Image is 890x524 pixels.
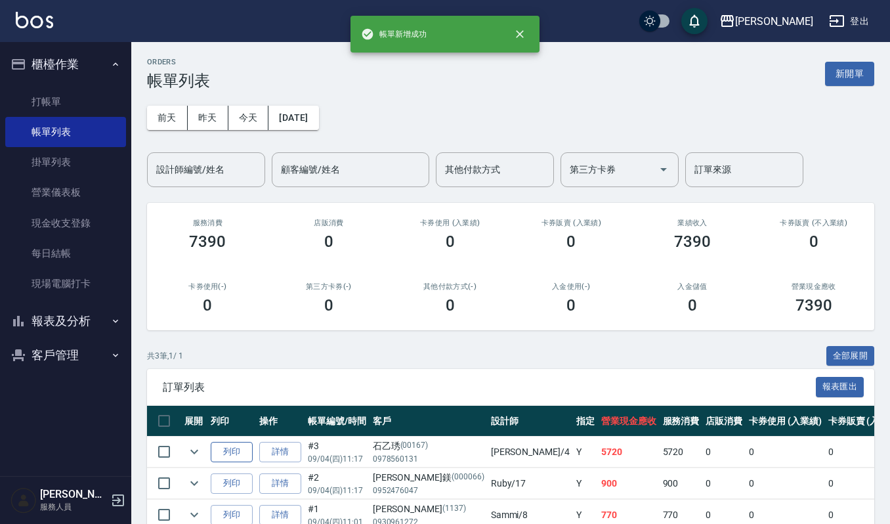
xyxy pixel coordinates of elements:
[373,453,484,465] p: 0978560131
[373,502,484,516] div: [PERSON_NAME]
[714,8,818,35] button: [PERSON_NAME]
[681,8,708,34] button: save
[40,488,107,501] h5: [PERSON_NAME]
[211,473,253,494] button: 列印
[147,106,188,130] button: 前天
[598,406,660,437] th: 營業現金應收
[573,406,598,437] th: 指定
[305,437,370,468] td: #3
[746,468,825,499] td: 0
[259,442,301,462] a: 詳情
[660,468,703,499] td: 900
[5,87,126,117] a: 打帳單
[40,501,107,513] p: 服務人員
[735,13,813,30] div: [PERSON_NAME]
[188,106,228,130] button: 昨天
[11,487,37,513] img: Person
[308,485,366,496] p: 09/04 (四) 11:17
[5,177,126,207] a: 營業儀表板
[526,282,616,291] h2: 入金使用(-)
[505,20,534,49] button: close
[5,338,126,372] button: 客戶管理
[598,437,660,468] td: 5720
[184,473,204,493] button: expand row
[488,406,573,437] th: 設計師
[324,232,333,251] h3: 0
[324,296,333,315] h3: 0
[488,437,573,468] td: [PERSON_NAME] /4
[400,439,429,453] p: (00167)
[566,232,576,251] h3: 0
[688,296,697,315] h3: 0
[284,282,374,291] h2: 第三方卡券(-)
[573,468,598,499] td: Y
[163,381,816,394] span: 訂單列表
[147,72,210,90] h3: 帳單列表
[660,437,703,468] td: 5720
[5,147,126,177] a: 掛單列表
[5,47,126,81] button: 櫃檯作業
[826,346,875,366] button: 全部展開
[5,269,126,299] a: 現場電腦打卡
[746,437,825,468] td: 0
[526,219,616,227] h2: 卡券販賣 (入業績)
[769,282,858,291] h2: 營業現金應收
[5,208,126,238] a: 現金收支登錄
[147,350,183,362] p: 共 3 筆, 1 / 1
[308,453,366,465] p: 09/04 (四) 11:17
[702,468,746,499] td: 0
[5,238,126,269] a: 每日結帳
[769,219,858,227] h2: 卡券販賣 (不入業績)
[147,58,210,66] h2: ORDERS
[268,106,318,130] button: [DATE]
[373,439,484,453] div: 石乙琇
[660,406,703,437] th: 服務消費
[163,219,253,227] h3: 服務消費
[566,296,576,315] h3: 0
[189,232,226,251] h3: 7390
[259,473,301,494] a: 詳情
[746,406,825,437] th: 卡券使用 (入業績)
[5,304,126,338] button: 報表及分析
[405,219,495,227] h2: 卡券使用 (入業績)
[203,296,212,315] h3: 0
[452,471,484,485] p: (000066)
[442,502,466,516] p: (1137)
[5,117,126,147] a: 帳單列表
[228,106,269,130] button: 今天
[373,485,484,496] p: 0952476047
[488,468,573,499] td: Ruby /17
[674,232,711,251] h3: 7390
[207,406,256,437] th: 列印
[598,468,660,499] td: 900
[825,62,874,86] button: 新開單
[702,406,746,437] th: 店販消費
[163,282,253,291] h2: 卡券使用(-)
[653,159,674,180] button: Open
[181,406,207,437] th: 展開
[816,380,864,393] a: 報表匯出
[211,442,253,462] button: 列印
[256,406,305,437] th: 操作
[648,219,738,227] h2: 業績收入
[370,406,488,437] th: 客戶
[795,296,832,315] h3: 7390
[648,282,738,291] h2: 入金儲值
[573,437,598,468] td: Y
[809,232,818,251] h3: 0
[446,232,455,251] h3: 0
[824,9,874,33] button: 登出
[305,406,370,437] th: 帳單編號/時間
[373,471,484,485] div: [PERSON_NAME]鎂
[816,377,864,397] button: 報表匯出
[446,296,455,315] h3: 0
[702,437,746,468] td: 0
[825,67,874,79] a: 新開單
[16,12,53,28] img: Logo
[184,442,204,462] button: expand row
[305,468,370,499] td: #2
[361,28,427,41] span: 帳單新增成功
[284,219,374,227] h2: 店販消費
[405,282,495,291] h2: 其他付款方式(-)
